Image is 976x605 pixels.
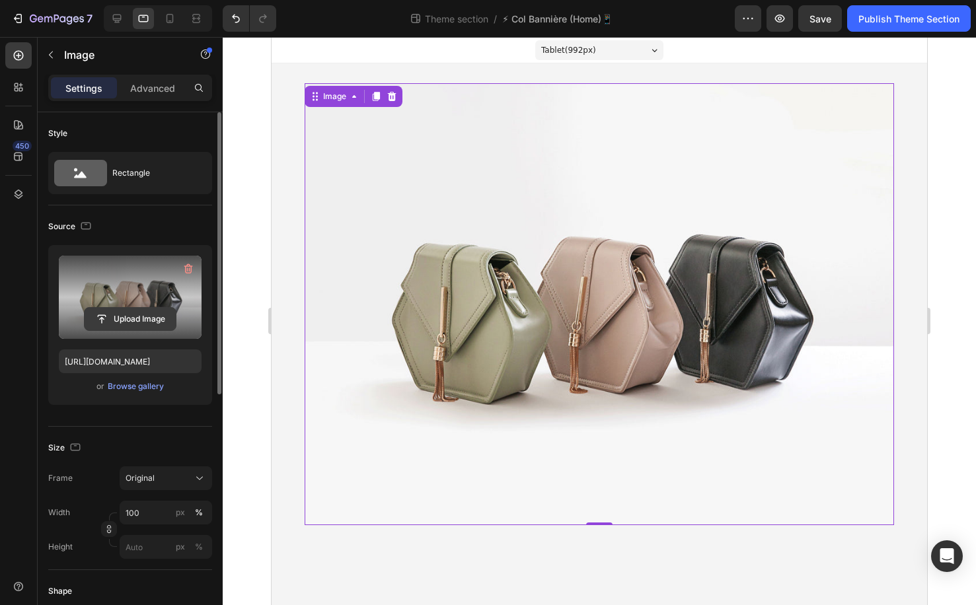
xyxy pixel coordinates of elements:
[931,540,963,572] div: Open Intercom Messenger
[87,11,93,26] p: 7
[48,507,70,518] label: Width
[48,439,83,457] div: Size
[195,541,203,553] div: %
[84,307,176,331] button: Upload Image
[191,539,207,555] button: px
[112,158,193,188] div: Rectangle
[847,5,971,32] button: Publish Theme Section
[120,535,212,559] input: px%
[108,380,164,392] div: Browse gallery
[48,127,67,139] div: Style
[502,12,613,26] span: ⚡ Col Bannière (Home)📱
[48,541,73,553] label: Height
[494,12,497,26] span: /
[798,5,842,32] button: Save
[272,37,927,605] iframe: Design area
[65,81,102,95] p: Settings
[96,378,104,394] span: or
[176,507,185,518] div: px
[107,380,165,393] button: Browse gallery
[126,472,155,484] span: Original
[48,472,73,484] label: Frame
[172,505,188,520] button: %
[809,13,831,24] span: Save
[223,5,276,32] div: Undo/Redo
[120,466,212,490] button: Original
[858,12,959,26] div: Publish Theme Section
[422,12,491,26] span: Theme section
[48,585,72,597] div: Shape
[176,541,185,553] div: px
[191,505,207,520] button: px
[130,81,175,95] p: Advanced
[172,539,188,555] button: %
[5,5,98,32] button: 7
[13,141,32,151] div: 450
[48,218,94,236] div: Source
[195,507,203,518] div: %
[64,47,176,63] p: Image
[59,349,202,373] input: https://example.com/image.jpg
[120,501,212,524] input: px%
